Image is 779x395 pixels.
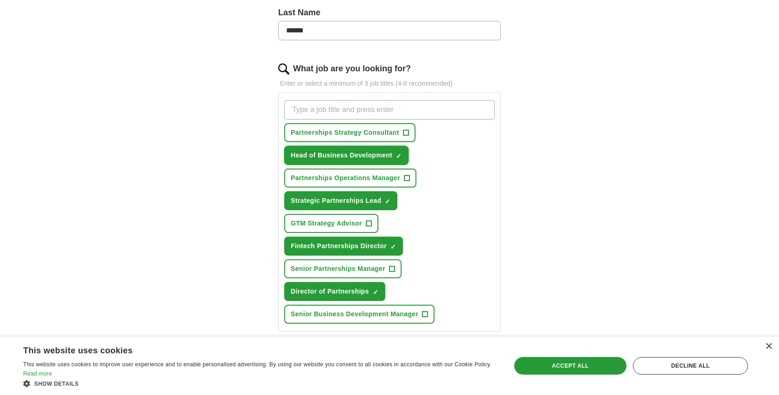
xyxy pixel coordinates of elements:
button: Partnerships Operations Manager [284,169,416,188]
button: Partnerships Strategy Consultant [284,123,415,142]
span: Senior Partnerships Manager [291,264,385,274]
span: Show details [34,381,79,387]
label: What job are you looking for? [293,63,411,75]
span: ✓ [373,288,378,296]
div: Accept all [514,357,626,375]
span: Director of Partnerships [291,287,369,296]
img: search.png [278,63,289,75]
button: Strategic Partnerships Lead✓ [284,191,397,210]
span: Strategic Partnerships Lead [291,196,381,206]
div: Decline all [633,357,748,375]
button: Director of Partnerships✓ [284,282,385,301]
p: Enter or select a minimum of 3 job titles (4-8 recommended) [278,79,501,88]
label: Last Name [278,6,501,19]
span: ✓ [385,198,390,205]
button: Fintech Partnerships Director✓ [284,237,403,256]
button: Head of Business Development✓ [284,146,409,165]
button: Senior Partnerships Manager [284,259,402,278]
a: Read more, opens a new window [23,370,52,377]
div: Close [765,343,772,350]
span: GTM Strategy Advisor [291,219,362,228]
span: Partnerships Strategy Consultant [291,128,399,138]
span: ✓ [390,243,396,251]
button: GTM Strategy Advisor [284,214,378,233]
button: Senior Business Development Manager [284,305,434,324]
div: This website uses cookies [23,342,473,356]
span: Senior Business Development Manager [291,309,418,319]
span: Partnerships Operations Manager [291,173,400,183]
input: Type a job title and press enter [284,100,495,119]
div: Show details [23,379,497,388]
span: Fintech Partnerships Director [291,241,387,251]
span: Head of Business Development [291,150,392,160]
span: ✓ [396,152,402,160]
span: This website uses cookies to improve user experience and to enable personalised advertising. By u... [23,361,492,368]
